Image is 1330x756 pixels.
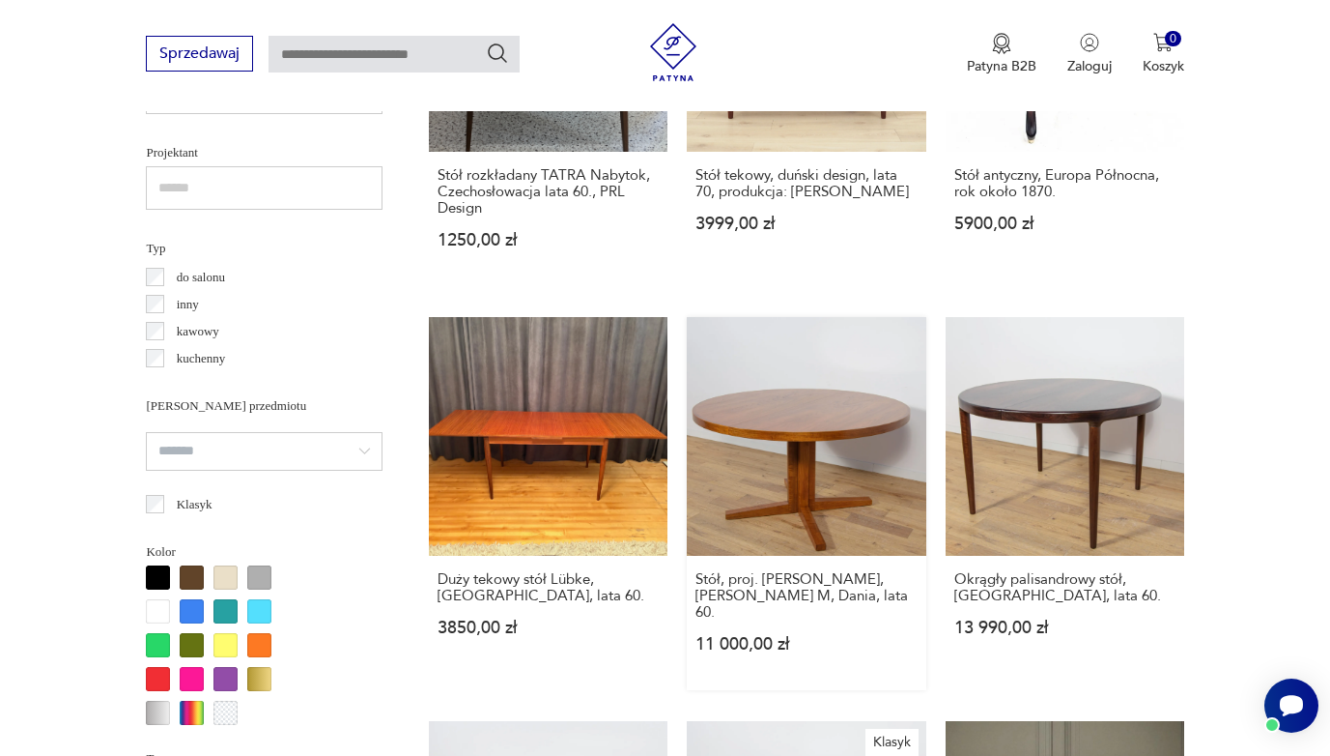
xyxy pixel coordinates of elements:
[438,620,659,636] p: 3850,00 zł
[644,23,702,81] img: Patyna - sklep z meblami i dekoracjami vintage
[1165,31,1181,47] div: 0
[954,571,1175,604] h3: Okrągły palisandrowy stół, [GEOGRAPHIC_DATA], lata 60.
[486,42,509,65] button: Szukaj
[438,167,659,217] h3: Stół rozkładany TATRA Nabytok, Czechosłowacja lata 60., PRL Design
[695,571,917,621] h3: Stół, proj. [PERSON_NAME], [PERSON_NAME] M, Dania, lata 60.
[146,395,382,417] p: [PERSON_NAME] przedmiotu
[1143,57,1184,75] p: Koszyk
[946,317,1184,690] a: Okrągły palisandrowy stół, Dania, lata 60.Okrągły palisandrowy stół, [GEOGRAPHIC_DATA], lata 60.1...
[177,348,226,369] p: kuchenny
[146,142,382,163] p: Projektant
[146,36,253,72] button: Sprzedawaj
[1264,679,1318,733] iframe: Smartsupp widget button
[146,48,253,62] a: Sprzedawaj
[967,57,1036,75] p: Patyna B2B
[695,216,917,232] p: 3999,00 zł
[967,33,1036,75] button: Patyna B2B
[1143,33,1184,75] button: 0Koszyk
[1080,33,1099,52] img: Ikonka użytkownika
[954,216,1175,232] p: 5900,00 zł
[177,321,219,342] p: kawowy
[1067,33,1112,75] button: Zaloguj
[146,541,382,563] p: Kolor
[438,232,659,248] p: 1250,00 zł
[687,317,925,690] a: Stół, proj. J. Mortensen, Heltborg M, Dania, lata 60.Stół, proj. [PERSON_NAME], [PERSON_NAME] M, ...
[954,620,1175,636] p: 13 990,00 zł
[177,294,199,315] p: inny
[438,571,659,604] h3: Duży tekowy stół Lübke, [GEOGRAPHIC_DATA], lata 60.
[177,267,225,288] p: do salonu
[429,317,667,690] a: Duży tekowy stół Lübke, Niemcy, lata 60.Duży tekowy stół Lübke, [GEOGRAPHIC_DATA], lata 60.3850,0...
[992,33,1011,54] img: Ikona medalu
[954,167,1175,200] h3: Stół antyczny, Europa Północna, rok około 1870.
[695,167,917,200] h3: Stół tekowy, duński design, lata 70, produkcja: [PERSON_NAME]
[177,494,212,515] p: Klasyk
[1153,33,1173,52] img: Ikona koszyka
[695,636,917,653] p: 11 000,00 zł
[146,238,382,259] p: Typ
[967,33,1036,75] a: Ikona medaluPatyna B2B
[1067,57,1112,75] p: Zaloguj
